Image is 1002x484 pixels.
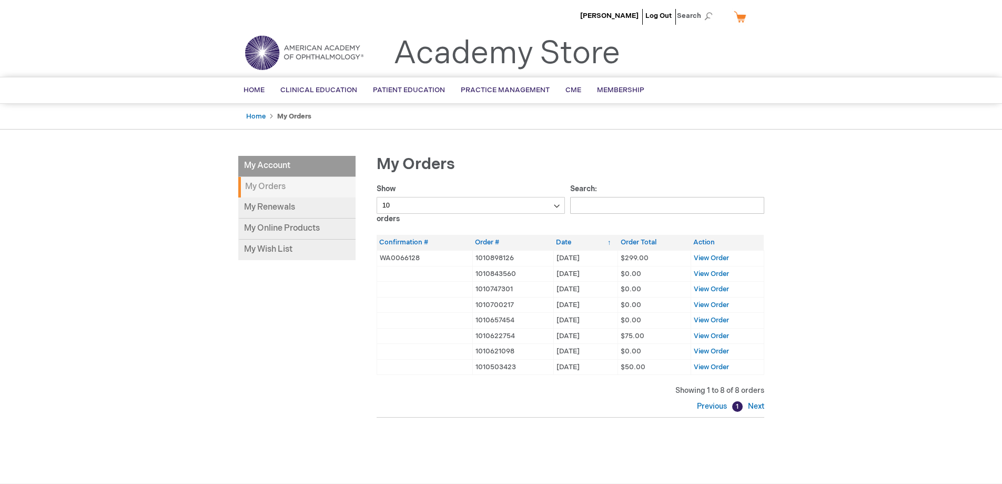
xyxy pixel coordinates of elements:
a: View Order [694,332,729,340]
span: $75.00 [621,332,644,340]
td: [DATE] [553,282,618,298]
span: Practice Management [461,86,550,94]
a: View Order [694,316,729,324]
td: 1010503423 [472,359,553,375]
a: View Order [694,254,729,262]
td: [DATE] [553,344,618,360]
span: My Orders [377,155,455,174]
label: Show orders [377,184,565,223]
th: Order Total: activate to sort column ascending [618,235,691,250]
span: $0.00 [621,316,641,324]
td: [DATE] [553,328,618,344]
td: 1010622754 [472,328,553,344]
th: Confirmation #: activate to sort column ascending [377,235,472,250]
span: Membership [597,86,644,94]
a: Home [246,112,266,121]
a: Academy Store [393,35,620,73]
td: [DATE] [553,297,618,313]
span: Search [677,5,717,26]
span: Patient Education [373,86,445,94]
a: View Order [694,347,729,355]
td: [DATE] [553,313,618,329]
a: Log Out [645,12,672,20]
td: [DATE] [553,359,618,375]
td: 1010843560 [472,266,553,282]
td: 1010700217 [472,297,553,313]
span: $299.00 [621,254,649,262]
span: $0.00 [621,270,641,278]
td: [DATE] [553,250,618,266]
td: [DATE] [553,266,618,282]
select: Showorders [377,197,565,214]
td: 1010657454 [472,313,553,329]
span: $0.00 [621,285,641,293]
input: Search: [570,197,764,214]
label: Search: [570,184,764,210]
a: Previous [697,402,730,411]
th: Action: activate to sort column ascending [691,235,764,250]
th: Date: activate to sort column ascending [553,235,618,250]
th: Order #: activate to sort column ascending [472,235,553,250]
a: View Order [694,285,729,293]
td: WA0066128 [377,250,472,266]
td: 1010747301 [472,282,553,298]
a: 1 [732,401,743,412]
a: Next [745,402,764,411]
span: Clinical Education [280,86,357,94]
a: My Renewals [238,197,356,219]
a: [PERSON_NAME] [580,12,639,20]
span: $0.00 [621,301,641,309]
a: My Online Products [238,219,356,240]
a: My Wish List [238,240,356,260]
span: Home [244,86,265,94]
a: View Order [694,301,729,309]
span: CME [565,86,581,94]
td: 1010898126 [472,250,553,266]
a: View Order [694,363,729,371]
span: $0.00 [621,347,641,355]
span: $50.00 [621,363,645,371]
strong: My Orders [238,177,356,197]
strong: My Orders [277,112,311,121]
td: 1010621098 [472,344,553,360]
div: Showing 1 to 8 of 8 orders [377,386,764,396]
a: View Order [694,270,729,278]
